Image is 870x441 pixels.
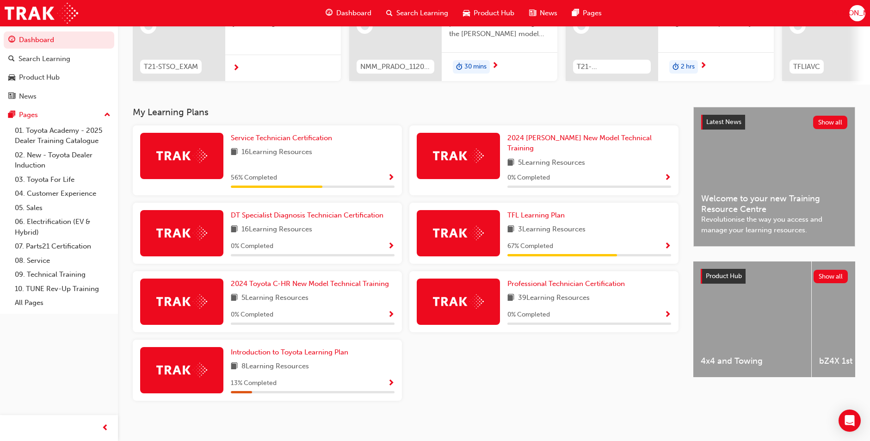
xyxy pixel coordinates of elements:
span: DT Specialist Diagnosis Technician Certification [231,211,383,219]
a: 07. Parts21 Certification [11,239,114,254]
span: NMM_PRADO_112024_MODULE_1 [360,62,431,72]
img: Trak [156,294,207,309]
a: Product HubShow all [701,269,848,284]
span: 2024 [PERSON_NAME] New Model Technical Training [507,134,652,153]
a: 01. Toyota Academy - 2025 Dealer Training Catalogue [11,124,114,148]
span: 13 % Completed [231,378,277,389]
a: guage-iconDashboard [318,4,379,23]
span: search-icon [386,7,393,19]
span: News [540,8,557,19]
a: 09. Technical Training [11,267,114,282]
span: book-icon [231,224,238,236]
a: Introduction to Toyota Learning Plan [231,347,352,358]
div: Search Learning [19,54,70,64]
a: 4x4 and Towing [693,261,811,377]
span: Show Progress [664,311,671,319]
a: 02. New - Toyota Dealer Induction [11,148,114,173]
img: Trak [433,294,484,309]
span: 16 Learning Resources [241,224,312,236]
span: Service Technician Certification [231,134,332,142]
span: news-icon [8,93,15,101]
img: Trak [433,226,484,240]
span: prev-icon [102,422,109,434]
a: 05. Sales [11,201,114,215]
span: car-icon [463,7,470,19]
a: Search Learning [4,50,114,68]
a: 06. Electrification (EV & Hybrid) [11,215,114,239]
a: Latest NewsShow all [701,115,847,130]
img: Trak [156,149,207,163]
a: 03. Toyota For Life [11,173,114,187]
span: car-icon [8,74,15,82]
a: All Pages [11,296,114,310]
a: News [4,88,114,105]
span: T21-STSO_EXAM [144,62,198,72]
span: Professional Technician Certification [507,280,625,288]
a: pages-iconPages [565,4,609,23]
span: 2 hrs [681,62,695,72]
span: Dashboard [336,8,371,19]
span: 30 mins [464,62,487,72]
button: Show Progress [664,172,671,184]
span: next-icon [700,62,707,70]
span: Introduction to Toyota Learning Plan [231,348,348,356]
span: 5 Learning Resources [241,292,309,304]
span: 0 % Completed [507,173,550,183]
span: book-icon [231,361,238,373]
span: book-icon [231,147,238,158]
img: Trak [433,149,484,163]
button: Show all [814,270,848,283]
span: book-icon [231,292,238,304]
a: TFL Learning Plan [507,210,568,221]
div: Open Intercom Messenger [839,410,861,432]
span: search-icon [8,55,15,63]
span: book-icon [507,224,514,236]
span: news-icon [529,7,536,19]
a: 08. Service [11,254,114,268]
h3: My Learning Plans [133,107,679,118]
span: Show Progress [664,242,671,251]
span: 0 % Completed [231,241,273,252]
img: Trak [156,226,207,240]
span: Latest News [706,118,741,126]
a: Service Technician Certification [231,133,336,143]
span: Show Progress [664,174,671,182]
span: up-icon [104,109,111,121]
span: 56 % Completed [231,173,277,183]
span: 16 Learning Resources [241,147,312,158]
span: duration-icon [673,61,679,73]
span: Show Progress [388,311,395,319]
span: Welcome to your new Training Resource Centre [701,193,847,214]
span: Product Hub [706,272,742,280]
button: Pages [4,106,114,124]
img: Trak [5,3,78,24]
button: Show Progress [388,241,395,252]
button: Show Progress [388,309,395,321]
a: Product Hub [4,69,114,86]
span: pages-icon [8,111,15,119]
button: DashboardSearch LearningProduct HubNews [4,30,114,106]
span: Show Progress [388,242,395,251]
button: Show Progress [664,241,671,252]
span: guage-icon [8,36,15,44]
span: book-icon [507,157,514,169]
img: Trak [156,363,207,377]
div: Product Hub [19,72,60,83]
button: [PERSON_NAME] [849,5,865,21]
span: 67 % Completed [507,241,553,252]
span: 2024 Toyota C-HR New Model Technical Training [231,280,389,288]
span: T21-FOD_HVIS_PREREQ [577,62,647,72]
span: Pages [583,8,602,19]
button: Show Progress [664,309,671,321]
span: 8 Learning Resources [241,361,309,373]
span: Show Progress [388,174,395,182]
div: News [19,91,37,102]
span: TFL Learning Plan [507,211,565,219]
span: Revolutionise the way you access and manage your learning resources. [701,214,847,235]
button: Show Progress [388,378,395,389]
a: 04. Customer Experience [11,186,114,201]
a: car-iconProduct Hub [456,4,522,23]
span: next-icon [233,64,240,73]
